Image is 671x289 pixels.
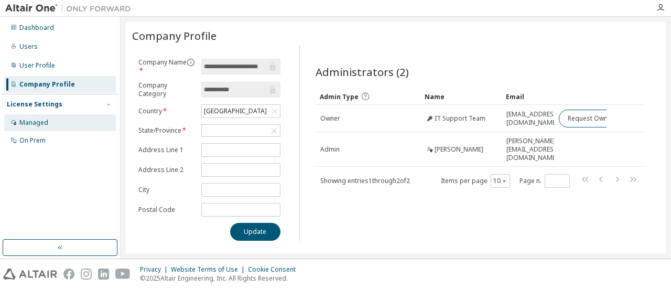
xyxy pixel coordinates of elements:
span: [PERSON_NAME][EMAIL_ADDRESS][DOMAIN_NAME] [506,137,559,162]
div: Cookie Consent [248,265,302,274]
button: Update [230,223,280,241]
label: State/Province [138,126,195,135]
span: Admin Type [320,92,359,101]
div: Dashboard [19,24,54,32]
div: License Settings [7,100,62,109]
span: [EMAIL_ADDRESS][DOMAIN_NAME] [506,110,559,127]
label: Address Line 2 [138,166,195,174]
span: [PERSON_NAME] [435,145,483,154]
span: Company Profile [132,28,217,43]
div: Name [425,88,498,105]
label: Company Category [138,81,195,98]
label: Address Line 1 [138,146,195,154]
img: instagram.svg [81,269,92,280]
img: youtube.svg [115,269,131,280]
div: On Prem [19,136,46,145]
span: Items per page [441,174,510,188]
span: Showing entries 1 through 2 of 2 [320,176,410,185]
span: IT Support Team [435,114,485,123]
div: User Profile [19,61,55,70]
label: City [138,186,195,194]
div: Company Profile [19,80,75,89]
img: Altair One [5,3,136,14]
p: © 2025 Altair Engineering, Inc. All Rights Reserved. [140,274,302,283]
label: Postal Code [138,206,195,214]
img: facebook.svg [63,269,74,280]
span: Administrators (2) [316,65,409,79]
div: [GEOGRAPHIC_DATA] [202,105,279,117]
span: Page n. [520,174,570,188]
div: [GEOGRAPHIC_DATA] [202,105,268,117]
span: Owner [320,114,340,123]
img: altair_logo.svg [3,269,57,280]
img: linkedin.svg [98,269,109,280]
button: Request Owner Change [559,110,647,127]
div: Managed [19,119,48,127]
div: Email [506,88,550,105]
label: Company Name [138,58,195,75]
button: 10 [493,177,507,185]
button: information [187,58,195,67]
label: Country [138,107,195,115]
div: Privacy [140,265,171,274]
span: Admin [320,145,340,154]
div: Users [19,42,38,51]
div: Website Terms of Use [171,265,248,274]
